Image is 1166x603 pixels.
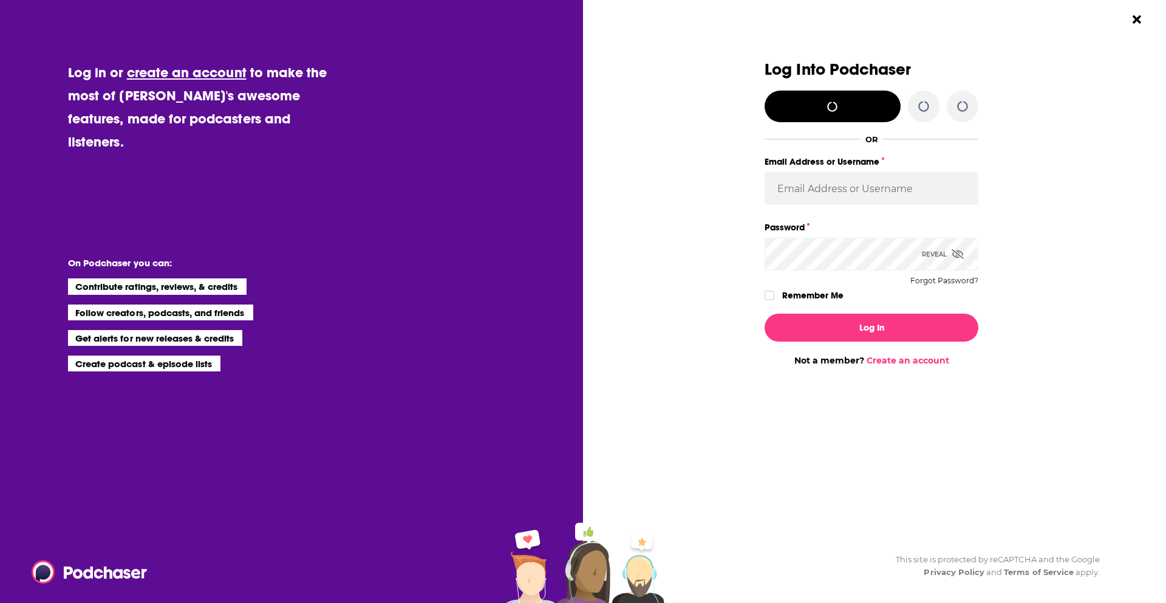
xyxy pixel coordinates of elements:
li: Follow creators, podcasts, and friends [68,305,253,320]
input: Email Address or Username [765,172,978,205]
a: Podchaser - Follow, Share and Rate Podcasts [32,560,138,584]
a: Terms of Service [1004,567,1074,577]
button: Forgot Password? [910,277,978,285]
h3: Log Into Podchaser [765,61,978,78]
div: This site is protected by reCAPTCHA and the Google and apply. [886,553,1100,579]
div: Not a member? [765,355,978,366]
label: Email Address or Username [765,154,978,170]
a: create an account [127,64,247,81]
li: Contribute ratings, reviews, & credits [68,278,247,294]
li: Get alerts for new releases & credits [68,330,242,346]
a: Create an account [867,355,949,366]
button: Close Button [1125,8,1148,31]
div: OR [865,134,878,144]
button: Log In [765,314,978,342]
li: On Podchaser you can: [68,257,311,269]
div: Reveal [922,238,964,270]
li: Create podcast & episode lists [68,356,220,371]
a: Privacy Policy [924,567,984,577]
label: Remember Me [782,288,844,303]
label: Password [765,219,978,235]
img: Podchaser - Follow, Share and Rate Podcasts [32,560,148,584]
